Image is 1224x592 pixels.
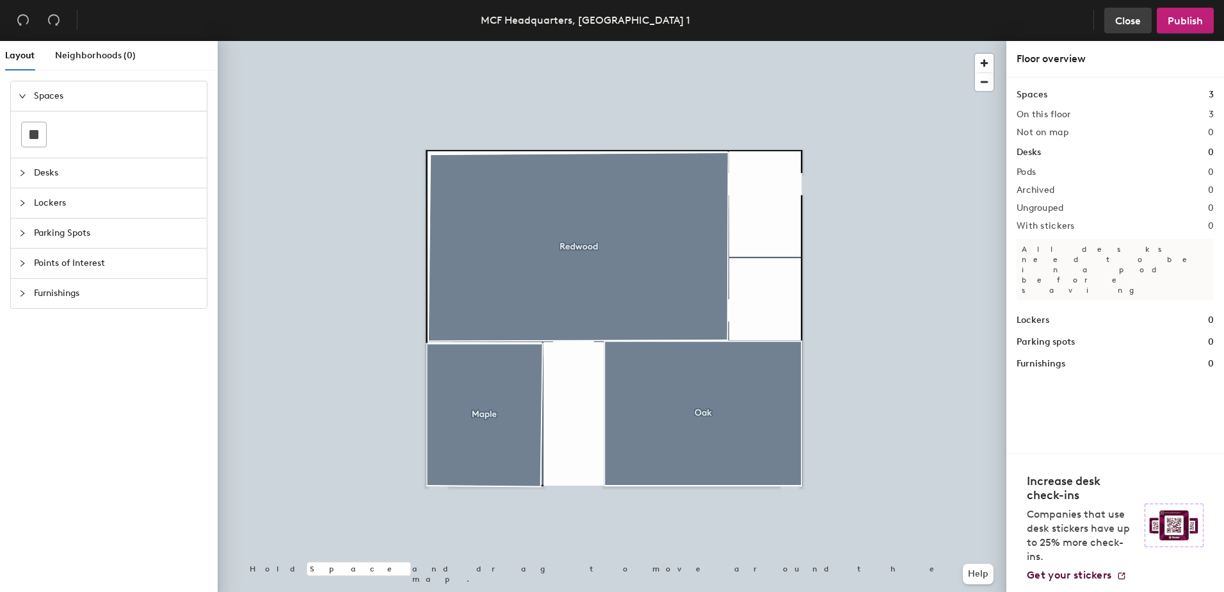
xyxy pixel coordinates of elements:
[1208,335,1214,349] h1: 0
[10,8,36,33] button: Undo (⌘ + Z)
[481,12,690,28] div: MCF Headquarters, [GEOGRAPHIC_DATA] 1
[1017,239,1214,300] p: All desks need to be in a pod before saving
[19,169,26,177] span: collapsed
[1017,110,1071,120] h2: On this floor
[1208,145,1214,160] h1: 0
[19,290,26,297] span: collapsed
[19,199,26,207] span: collapsed
[1208,185,1214,195] h2: 0
[1208,357,1214,371] h1: 0
[1208,221,1214,231] h2: 0
[1017,185,1054,195] h2: Archived
[19,92,26,100] span: expanded
[34,158,199,188] span: Desks
[34,188,199,218] span: Lockers
[1017,51,1214,67] div: Floor overview
[1208,313,1214,327] h1: 0
[1104,8,1152,33] button: Close
[1017,145,1041,160] h1: Desks
[1017,335,1075,349] h1: Parking spots
[1027,474,1137,502] h4: Increase desk check-ins
[963,564,994,584] button: Help
[19,259,26,267] span: collapsed
[34,218,199,248] span: Parking Spots
[1017,221,1075,231] h2: With stickers
[1017,167,1036,177] h2: Pods
[1115,15,1141,27] span: Close
[1208,203,1214,213] h2: 0
[34,249,199,278] span: Points of Interest
[55,50,136,61] span: Neighborhoods (0)
[1027,569,1127,582] a: Get your stickers
[1027,569,1111,581] span: Get your stickers
[1157,8,1214,33] button: Publish
[41,8,67,33] button: Redo (⌘ + ⇧ + Z)
[1017,357,1065,371] h1: Furnishings
[34,279,199,308] span: Furnishings
[1017,127,1068,138] h2: Not on map
[1027,507,1137,564] p: Companies that use desk stickers have up to 25% more check-ins.
[1209,110,1214,120] h2: 3
[5,50,35,61] span: Layout
[19,229,26,237] span: collapsed
[1017,313,1049,327] h1: Lockers
[1208,127,1214,138] h2: 0
[34,81,199,111] span: Spaces
[1145,504,1204,547] img: Sticker logo
[1208,167,1214,177] h2: 0
[1209,88,1214,102] h1: 3
[1168,15,1203,27] span: Publish
[1017,203,1064,213] h2: Ungrouped
[1017,88,1047,102] h1: Spaces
